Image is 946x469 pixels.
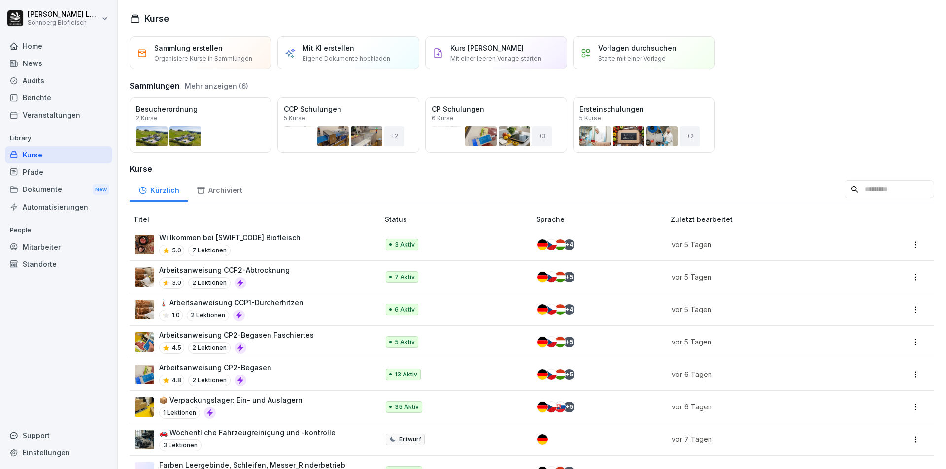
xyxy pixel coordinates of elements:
[537,402,548,412] img: de.svg
[672,304,855,314] p: vor 5 Tagen
[537,272,548,282] img: de.svg
[573,97,715,153] a: Ersteinschulungen5 Kurse+2
[564,239,574,250] div: + 4
[546,369,557,380] img: cz.svg
[546,239,557,250] img: cz.svg
[284,104,413,114] p: CCP Schulungen
[537,434,548,445] img: de.svg
[172,311,180,320] p: 1.0
[154,54,252,63] p: Organisiere Kurse in Sammlungen
[564,337,574,347] div: + 5
[135,397,154,417] img: g1mf2oopp3hpfy5j4nli41fj.png
[546,402,557,412] img: cz.svg
[450,43,524,53] p: Kurs [PERSON_NAME]
[135,365,154,384] img: oenbij6eacdvlc0h8sr4t2f0.png
[5,163,112,181] a: Pfade
[555,402,566,412] img: sk.svg
[136,104,265,114] p: Besucherordnung
[5,146,112,163] a: Kurse
[395,370,417,379] p: 13 Aktiv
[555,304,566,315] img: hu.svg
[672,337,855,347] p: vor 5 Tagen
[188,177,251,202] a: Archiviert
[130,163,934,175] h3: Kurse
[579,115,601,121] p: 5 Kurse
[159,297,304,308] p: 🌡️ Arbeitsanweisung CCP1-Durcherhitzen
[130,177,188,202] a: Kürzlich
[28,10,100,19] p: [PERSON_NAME] Lumetsberger
[395,338,415,346] p: 5 Aktiv
[188,342,231,354] p: 2 Lektionen
[672,239,855,250] p: vor 5 Tagen
[135,235,154,254] img: vq64qnx387vm2euztaeei3pt.png
[395,403,419,411] p: 35 Aktiv
[432,104,561,114] p: CP Schulungen
[172,246,181,255] p: 5.0
[546,337,557,347] img: cz.svg
[135,267,154,287] img: kcy5zsy084eomyfwy436ysas.png
[188,245,231,256] p: 7 Lektionen
[172,279,181,287] p: 3.0
[303,43,354,53] p: Mit KI erstellen
[5,181,112,199] a: DokumenteNew
[159,330,314,340] p: Arbeitsanweisung CP2-Begasen Faschiertes
[5,181,112,199] div: Dokumente
[159,395,303,405] p: 📦 Verpackungslager: Ein- und Auslagern
[93,184,109,195] div: New
[5,37,112,55] div: Home
[28,19,100,26] p: Sonnberg Biofleisch
[598,54,666,63] p: Starte mit einer Vorlage
[564,369,574,380] div: + 5
[564,304,574,315] div: + 4
[395,273,415,281] p: 7 Aktiv
[135,430,154,449] img: ysa0h7rnlk6gvd0mioq5fj5j.png
[5,55,112,72] a: News
[159,265,290,275] p: Arbeitsanweisung CCP2-Abtrocknung
[672,272,855,282] p: vor 5 Tagen
[277,97,419,153] a: CCP Schulungen5 Kurse+2
[537,239,548,250] img: de.svg
[134,214,381,224] p: Titel
[135,332,154,352] img: hj9o9v8kzxvzc93uvlzx86ct.png
[144,12,169,25] h1: Kurse
[432,115,454,121] p: 6 Kurse
[5,130,112,146] p: Library
[384,126,404,146] div: + 2
[172,344,181,352] p: 4.5
[395,240,415,249] p: 3 Aktiv
[564,272,574,282] div: + 5
[159,407,200,419] p: 1 Lektionen
[5,72,112,89] a: Audits
[555,337,566,347] img: hu.svg
[450,54,541,63] p: Mit einer leeren Vorlage starten
[537,369,548,380] img: de.svg
[532,126,552,146] div: + 3
[5,198,112,216] a: Automatisierungen
[303,54,390,63] p: Eigene Dokumente hochladen
[579,104,709,114] p: Ersteinschulungen
[546,304,557,315] img: cz.svg
[680,126,700,146] div: + 2
[672,402,855,412] p: vor 6 Tagen
[136,115,158,121] p: 2 Kurse
[399,435,421,444] p: Entwurf
[5,255,112,273] a: Standorte
[672,369,855,379] p: vor 6 Tagen
[187,310,229,321] p: 2 Lektionen
[172,376,181,385] p: 4.8
[159,362,271,373] p: Arbeitsanweisung CP2-Begasen
[5,106,112,124] a: Veranstaltungen
[135,300,154,319] img: hvxepc8g01zu3rjqex5ywi6r.png
[5,222,112,238] p: People
[5,238,112,255] a: Mitarbeiter
[5,427,112,444] div: Support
